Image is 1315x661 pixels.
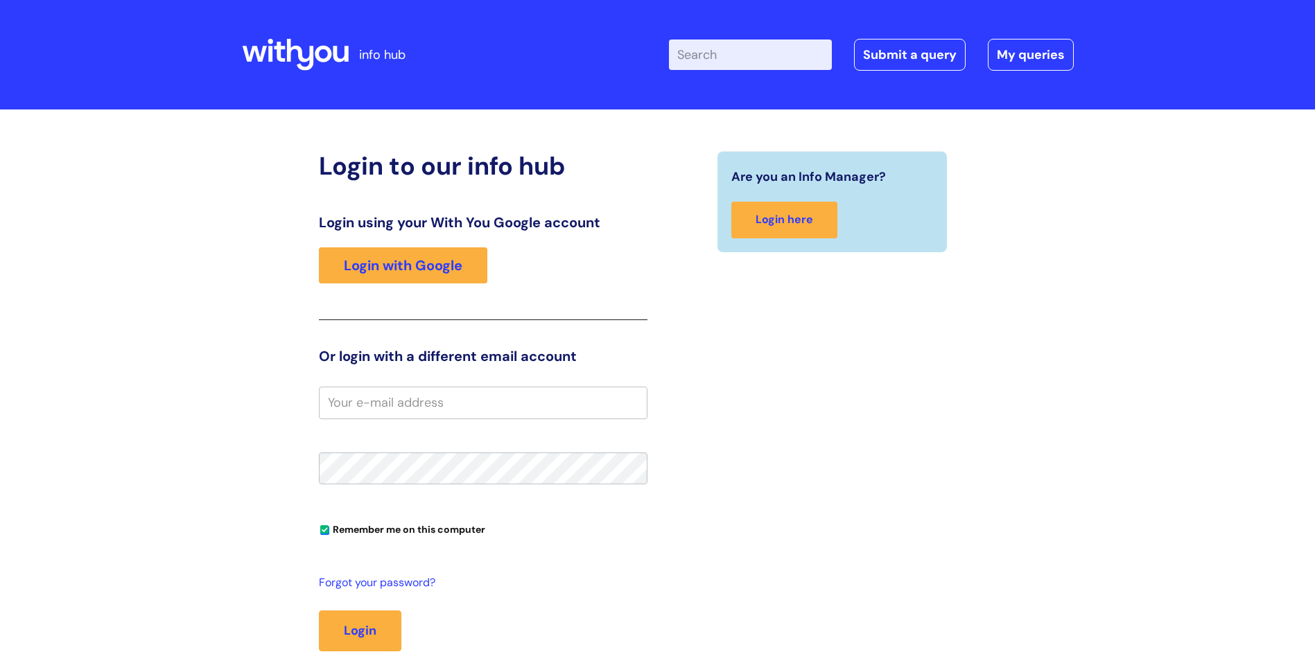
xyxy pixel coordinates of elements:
[319,214,647,231] h3: Login using your With You Google account
[319,573,641,593] a: Forgot your password?
[320,526,329,535] input: Remember me on this computer
[319,518,647,540] div: You can uncheck this option if you're logging in from a shared device
[319,520,485,536] label: Remember me on this computer
[319,348,647,364] h3: Or login with a different email account
[319,387,647,418] input: Your e-mail address
[319,151,647,181] h2: Login to our info hub
[319,610,401,651] button: Login
[319,247,487,283] a: Login with Google
[359,44,406,66] p: info hub
[669,39,832,70] input: Search
[731,202,837,238] a: Login here
[988,39,1074,71] a: My queries
[731,166,886,188] span: Are you an Info Manager?
[854,39,966,71] a: Submit a query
